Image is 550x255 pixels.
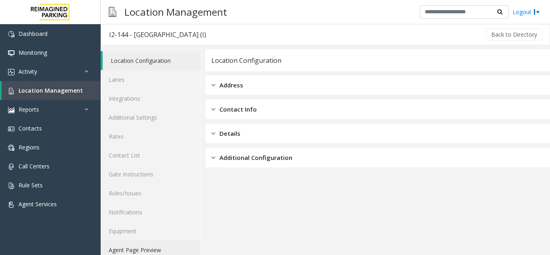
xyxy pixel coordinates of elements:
[109,29,206,40] div: I2-144 - [GEOGRAPHIC_DATA] (I)
[19,106,39,113] span: Reports
[8,164,14,170] img: 'icon'
[109,2,116,22] img: pageIcon
[101,127,201,146] a: Rates
[19,181,43,189] span: Rule Sets
[101,203,201,222] a: Notifications
[101,108,201,127] a: Additional Settings
[101,89,201,108] a: Integrations
[19,30,48,37] span: Dashboard
[219,81,243,90] span: Address
[8,31,14,37] img: 'icon'
[219,105,257,114] span: Contact Info
[513,8,540,16] a: Logout
[8,126,14,132] img: 'icon'
[8,145,14,151] img: 'icon'
[211,55,281,66] div: Location Configuration
[211,129,215,138] img: closed
[19,87,83,94] span: Location Management
[486,29,542,41] button: Back to Directory
[211,105,215,114] img: closed
[211,81,215,90] img: closed
[19,200,57,208] span: Agent Services
[19,49,47,56] span: Monitoring
[8,50,14,56] img: 'icon'
[8,182,14,189] img: 'icon'
[101,184,201,203] a: Rules/Issues
[101,222,201,240] a: Equipment
[8,88,14,94] img: 'icon'
[19,162,50,170] span: Call Centers
[8,69,14,75] img: 'icon'
[101,165,201,184] a: Gate Instructions
[533,8,540,16] img: logout
[2,81,101,100] a: Location Management
[120,2,231,22] h3: Location Management
[101,146,201,165] a: Contact List
[103,51,201,70] a: Location Configuration
[19,124,42,132] span: Contacts
[101,70,201,89] a: Lanes
[8,107,14,113] img: 'icon'
[8,201,14,208] img: 'icon'
[219,129,240,138] span: Details
[19,143,39,151] span: Regions
[211,153,215,162] img: closed
[19,68,37,75] span: Activity
[219,153,292,162] span: Additional Configuration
